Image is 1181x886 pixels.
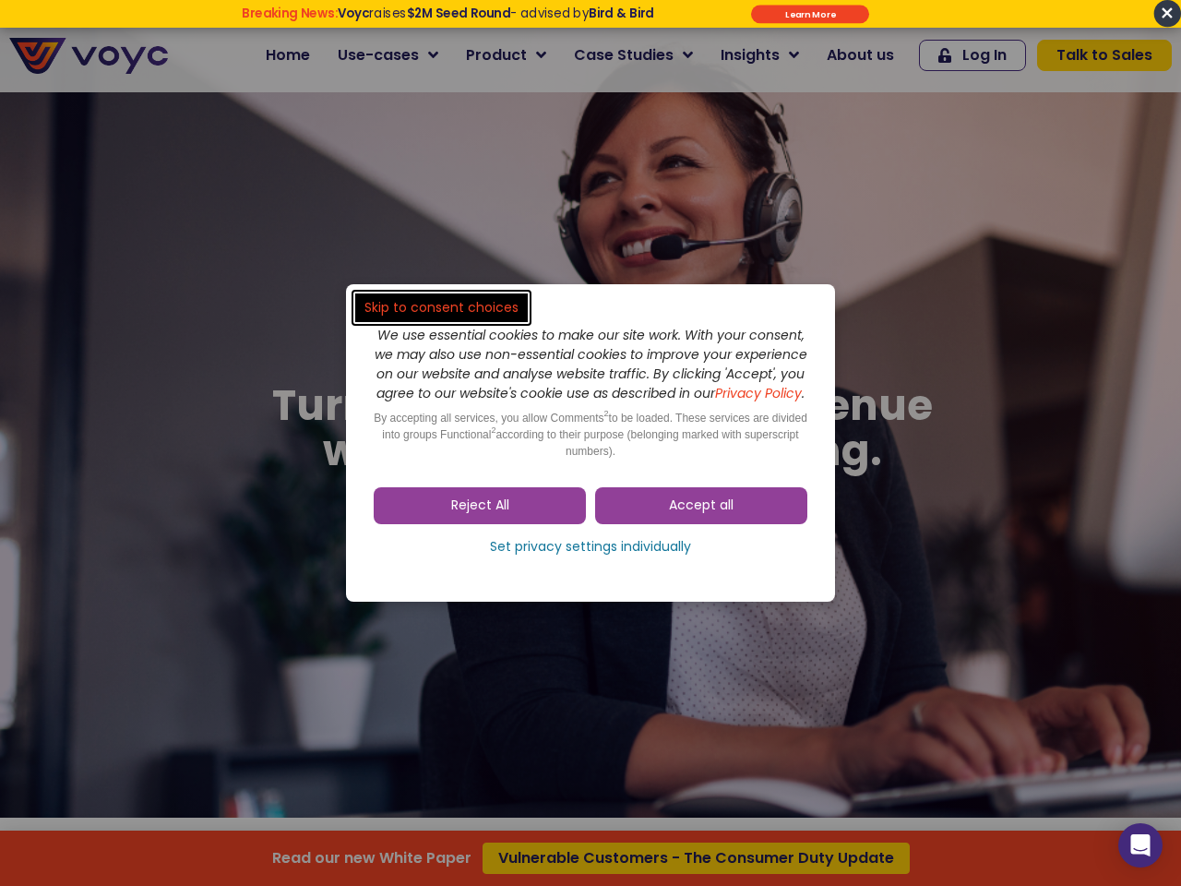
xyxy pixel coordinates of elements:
a: Accept all [595,487,807,524]
a: Reject All [374,487,586,524]
sup: 2 [491,425,495,435]
sup: 2 [604,409,609,418]
a: Set privacy settings individually [374,533,807,561]
i: We use essential cookies to make our site work. With your consent, we may also use non-essential ... [375,326,807,402]
a: Privacy Policy [715,384,802,402]
span: Reject All [451,497,509,515]
span: Accept all [669,497,734,515]
span: Set privacy settings individually [490,538,691,557]
span: By accepting all services, you allow Comments to be loaded. These services are divided into group... [374,412,807,458]
a: Skip to consent choices [355,293,528,322]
